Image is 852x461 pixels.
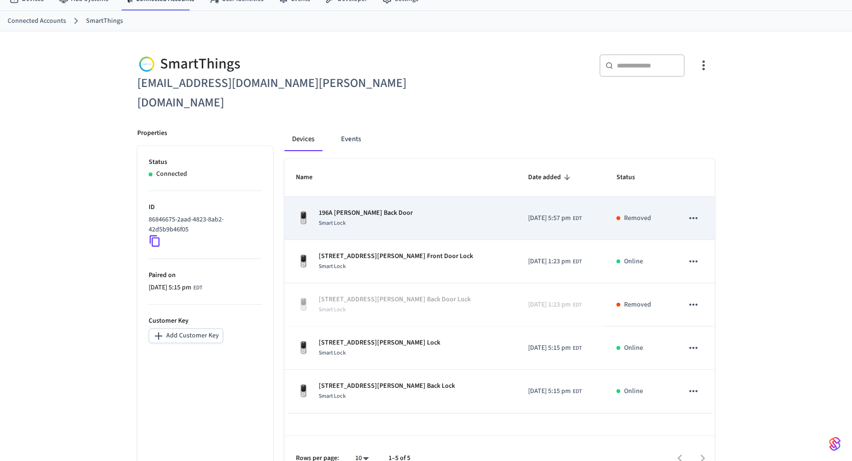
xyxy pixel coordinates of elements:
div: America/New_York [528,213,582,223]
div: America/New_York [528,300,582,310]
h6: [EMAIL_ADDRESS][DOMAIN_NAME][PERSON_NAME][DOMAIN_NAME] [137,74,420,113]
p: Connected [156,169,187,179]
span: EDT [573,301,582,309]
button: Devices [284,128,322,151]
p: Status [149,157,262,167]
span: Smart Lock [319,349,346,357]
p: [STREET_ADDRESS][PERSON_NAME] Lock [319,338,440,348]
p: [STREET_ADDRESS][PERSON_NAME] Back Lock [319,381,455,391]
span: [DATE] 1:23 pm [528,257,571,267]
span: EDT [573,258,582,266]
span: EDT [573,344,582,353]
a: Connected Accounts [8,16,66,26]
span: EDT [573,387,582,396]
a: SmartThings [86,16,123,26]
p: Properties [137,128,167,138]
p: Online [624,386,643,396]
img: Yale Assure Touchscreen Wifi Smart Lock, Satin Nickel, Front [296,211,311,226]
span: EDT [193,284,202,292]
span: Status [616,170,647,185]
span: [DATE] 1:23 pm [528,300,571,310]
span: Smart Lock [319,392,346,400]
span: Smart Lock [319,262,346,270]
button: Add Customer Key [149,328,223,343]
p: Paired on [149,270,262,280]
div: America/New_York [528,257,582,267]
img: Yale Assure Touchscreen Wifi Smart Lock, Satin Nickel, Front [296,340,311,355]
img: Yale Assure Touchscreen Wifi Smart Lock, Satin Nickel, Front [296,254,311,269]
div: America/New_York [528,386,582,396]
p: Online [624,343,643,353]
p: [STREET_ADDRESS][PERSON_NAME] Back Door Lock [319,295,471,305]
p: Online [624,257,643,267]
img: Yale Assure Touchscreen Wifi Smart Lock, Satin Nickel, Front [296,297,311,312]
p: [STREET_ADDRESS][PERSON_NAME] Front Door Lock [319,251,473,261]
div: America/New_York [528,343,582,353]
div: America/New_York [149,283,202,293]
span: [DATE] 5:15 pm [149,283,191,293]
span: [DATE] 5:57 pm [528,213,571,223]
img: Yale Assure Touchscreen Wifi Smart Lock, Satin Nickel, Front [296,384,311,399]
p: Customer Key [149,316,262,326]
div: SmartThings [137,54,420,74]
span: Smart Lock [319,219,346,227]
button: Events [333,128,369,151]
p: Removed [624,213,651,223]
span: Smart Lock [319,306,346,314]
table: sticky table [284,159,715,413]
div: connected account tabs [284,128,715,151]
span: [DATE] 5:15 pm [528,343,571,353]
img: SeamLogoGradient.69752ec5.svg [829,436,841,451]
span: EDT [573,214,582,223]
p: 86846675-2aad-4823-8ab2-42d5b9b46f05 [149,215,258,235]
p: ID [149,202,262,212]
p: 196A [PERSON_NAME] Back Door [319,208,413,218]
p: Removed [624,300,651,310]
img: Smartthings Logo, Square [137,54,156,74]
span: [DATE] 5:15 pm [528,386,571,396]
span: Date added [528,170,573,185]
span: Name [296,170,325,185]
